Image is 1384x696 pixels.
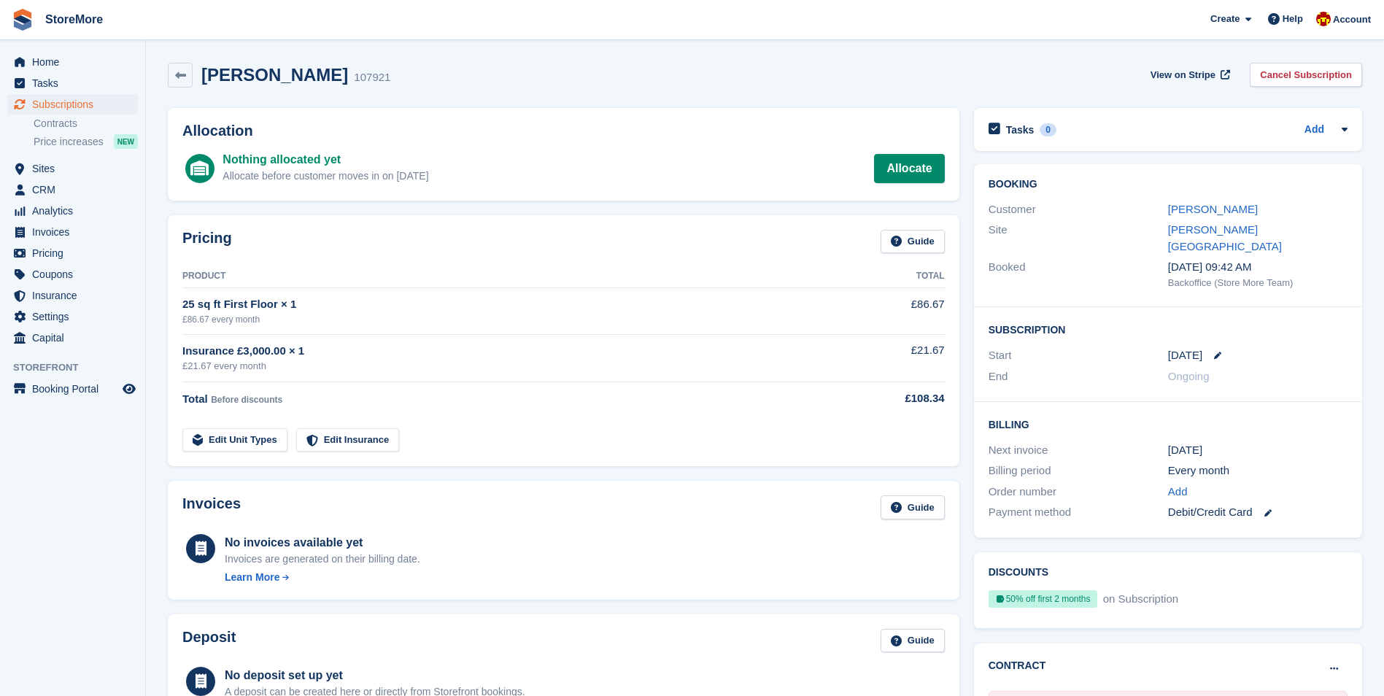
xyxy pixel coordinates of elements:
[225,667,525,684] div: No deposit set up yet
[881,230,945,254] a: Guide
[32,328,120,348] span: Capital
[989,442,1168,459] div: Next invoice
[7,306,138,327] a: menu
[989,222,1168,255] div: Site
[211,395,282,405] span: Before discounts
[7,264,138,285] a: menu
[114,134,138,149] div: NEW
[874,154,944,183] a: Allocate
[1168,223,1282,252] a: [PERSON_NAME][GEOGRAPHIC_DATA]
[32,179,120,200] span: CRM
[1168,259,1348,276] div: [DATE] 09:42 AM
[7,73,138,93] a: menu
[32,222,120,242] span: Invoices
[1168,370,1210,382] span: Ongoing
[7,158,138,179] a: menu
[1283,12,1303,26] span: Help
[827,265,944,288] th: Total
[989,590,1097,608] div: 50% off first 2 months
[1168,442,1348,459] div: [DATE]
[1168,484,1188,500] a: Add
[1145,63,1233,87] a: View on Stripe
[7,179,138,200] a: menu
[989,567,1348,579] h2: Discounts
[1168,203,1258,215] a: [PERSON_NAME]
[13,360,145,375] span: Storefront
[1168,504,1348,521] div: Debit/Credit Card
[827,334,944,382] td: £21.67
[223,169,428,184] div: Allocate before customer moves in on [DATE]
[182,629,236,653] h2: Deposit
[225,534,420,552] div: No invoices available yet
[182,495,241,519] h2: Invoices
[7,222,138,242] a: menu
[989,417,1348,431] h2: Billing
[223,151,428,169] div: Nothing allocated yet
[182,123,945,139] h2: Allocation
[1304,122,1324,139] a: Add
[7,328,138,348] a: menu
[32,52,120,72] span: Home
[182,359,827,374] div: £21.67 every month
[1168,276,1348,290] div: Backoffice (Store More Team)
[989,368,1168,385] div: End
[12,9,34,31] img: stora-icon-8386f47178a22dfd0bd8f6a31ec36ba5ce8667c1dd55bd0f319d3a0aa187defe.svg
[989,463,1168,479] div: Billing period
[225,570,420,585] a: Learn More
[32,94,120,115] span: Subscriptions
[1210,12,1240,26] span: Create
[354,69,390,86] div: 107921
[182,428,287,452] a: Edit Unit Types
[32,243,120,263] span: Pricing
[7,94,138,115] a: menu
[32,264,120,285] span: Coupons
[34,117,138,131] a: Contracts
[182,313,827,326] div: £86.67 every month
[1168,347,1202,364] time: 2025-10-10 00:00:00 UTC
[32,306,120,327] span: Settings
[881,629,945,653] a: Guide
[7,379,138,399] a: menu
[32,73,120,93] span: Tasks
[7,243,138,263] a: menu
[989,347,1168,364] div: Start
[32,379,120,399] span: Booking Portal
[182,265,827,288] th: Product
[182,343,827,360] div: Insurance £3,000.00 × 1
[201,65,348,85] h2: [PERSON_NAME]
[989,322,1348,336] h2: Subscription
[989,179,1348,190] h2: Booking
[7,201,138,221] a: menu
[881,495,945,519] a: Guide
[989,658,1046,673] h2: Contract
[32,158,120,179] span: Sites
[989,201,1168,218] div: Customer
[989,259,1168,290] div: Booked
[182,296,827,313] div: 25 sq ft First Floor × 1
[32,201,120,221] span: Analytics
[34,135,104,149] span: Price increases
[989,504,1168,521] div: Payment method
[7,285,138,306] a: menu
[1250,63,1362,87] a: Cancel Subscription
[827,288,944,334] td: £86.67
[1100,592,1178,605] span: on Subscription
[34,134,138,150] a: Price increases NEW
[7,52,138,72] a: menu
[1333,12,1371,27] span: Account
[827,390,944,407] div: £108.34
[182,393,208,405] span: Total
[989,484,1168,500] div: Order number
[1316,12,1331,26] img: Store More Team
[225,570,279,585] div: Learn More
[225,552,420,567] div: Invoices are generated on their billing date.
[1151,68,1215,82] span: View on Stripe
[120,380,138,398] a: Preview store
[1040,123,1056,136] div: 0
[1006,123,1035,136] h2: Tasks
[39,7,109,31] a: StoreMore
[182,230,232,254] h2: Pricing
[32,285,120,306] span: Insurance
[1168,463,1348,479] div: Every month
[296,428,400,452] a: Edit Insurance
